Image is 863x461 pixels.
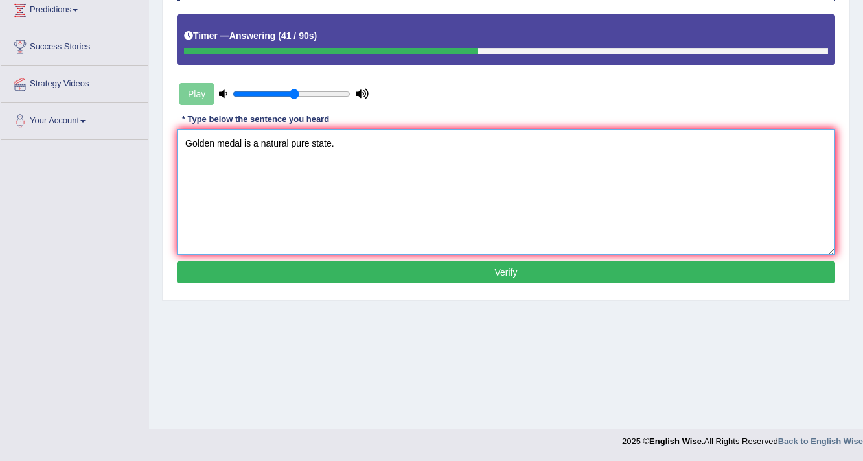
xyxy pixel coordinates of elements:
b: Answering [229,30,276,41]
b: ) [314,30,317,41]
div: 2025 © All Rights Reserved [622,429,863,447]
button: Verify [177,261,835,283]
h5: Timer — [184,31,317,41]
a: Success Stories [1,29,148,62]
a: Back to English Wise [778,436,863,446]
b: 41 / 90s [281,30,314,41]
div: * Type below the sentence you heard [177,113,334,126]
b: ( [278,30,281,41]
a: Your Account [1,103,148,136]
strong: English Wise. [649,436,704,446]
a: Strategy Videos [1,66,148,99]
